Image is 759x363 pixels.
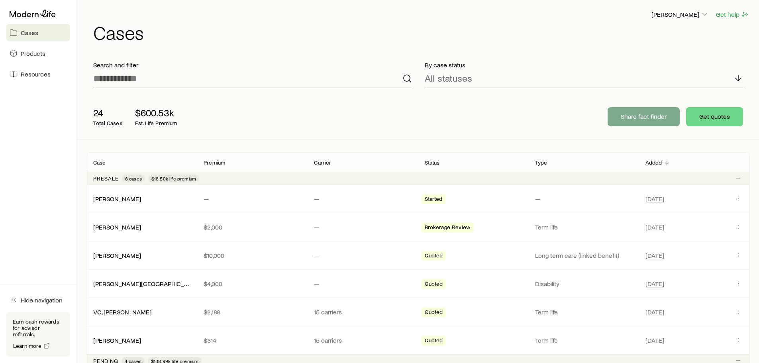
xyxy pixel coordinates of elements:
p: [PERSON_NAME] [651,10,709,18]
p: Status [425,159,440,166]
p: By case status [425,61,743,69]
p: Added [645,159,662,166]
div: [PERSON_NAME] [93,336,141,345]
p: Carrier [314,159,331,166]
div: VC, [PERSON_NAME] [93,308,151,316]
p: Earn cash rewards for advisor referrals. [13,318,64,337]
span: Hide navigation [21,296,63,304]
p: Premium [204,159,225,166]
p: Disability [535,280,633,288]
div: [PERSON_NAME] [93,223,141,232]
a: Cases [6,24,70,41]
p: — [314,251,412,259]
button: Get help [716,10,749,19]
p: Term life [535,223,633,231]
span: Cases [21,29,38,37]
span: Quoted [425,281,443,289]
p: 24 [93,107,122,118]
span: Resources [21,70,51,78]
p: Type [535,159,547,166]
p: Term life [535,308,633,316]
span: [DATE] [645,280,664,288]
span: 6 cases [125,175,142,182]
p: — [314,223,412,231]
span: [DATE] [645,308,664,316]
a: [PERSON_NAME] [93,251,141,259]
p: $314 [204,336,301,344]
p: — [204,195,301,203]
p: Total Cases [93,120,122,126]
button: [PERSON_NAME] [651,10,709,20]
a: [PERSON_NAME] [93,195,141,202]
a: VC, [PERSON_NAME] [93,308,151,316]
p: Est. Life Premium [135,120,177,126]
p: 15 carriers [314,308,412,316]
p: — [314,195,412,203]
p: — [314,280,412,288]
span: Learn more [13,343,42,349]
p: Term life [535,336,633,344]
span: $18.50k life premium [151,175,196,182]
p: All statuses [425,73,472,84]
a: [PERSON_NAME] [93,223,141,231]
p: $4,000 [204,280,301,288]
p: Case [93,159,106,166]
a: [PERSON_NAME] [93,336,141,344]
button: Get quotes [686,107,743,126]
p: $2,000 [204,223,301,231]
p: $10,000 [204,251,301,259]
span: [DATE] [645,223,664,231]
span: Products [21,49,45,57]
p: Presale [93,175,119,182]
p: Search and filter [93,61,412,69]
span: Started [425,196,443,204]
span: Quoted [425,309,443,317]
p: Long term care (linked benefit) [535,251,633,259]
span: Quoted [425,252,443,261]
p: 15 carriers [314,336,412,344]
p: $2,188 [204,308,301,316]
span: [DATE] [645,251,664,259]
span: [DATE] [645,336,664,344]
h1: Cases [93,23,749,42]
span: Quoted [425,337,443,345]
a: Resources [6,65,70,83]
p: — [535,195,633,203]
span: Brokerage Review [425,224,471,232]
button: Hide navigation [6,291,70,309]
div: [PERSON_NAME][GEOGRAPHIC_DATA] [93,280,191,288]
span: [DATE] [645,195,664,203]
div: [PERSON_NAME] [93,251,141,260]
p: $600.53k [135,107,177,118]
a: [PERSON_NAME][GEOGRAPHIC_DATA] [93,280,201,287]
button: Share fact finder [608,107,680,126]
div: Earn cash rewards for advisor referrals.Learn more [6,312,70,357]
a: Products [6,45,70,62]
p: Share fact finder [621,112,667,120]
